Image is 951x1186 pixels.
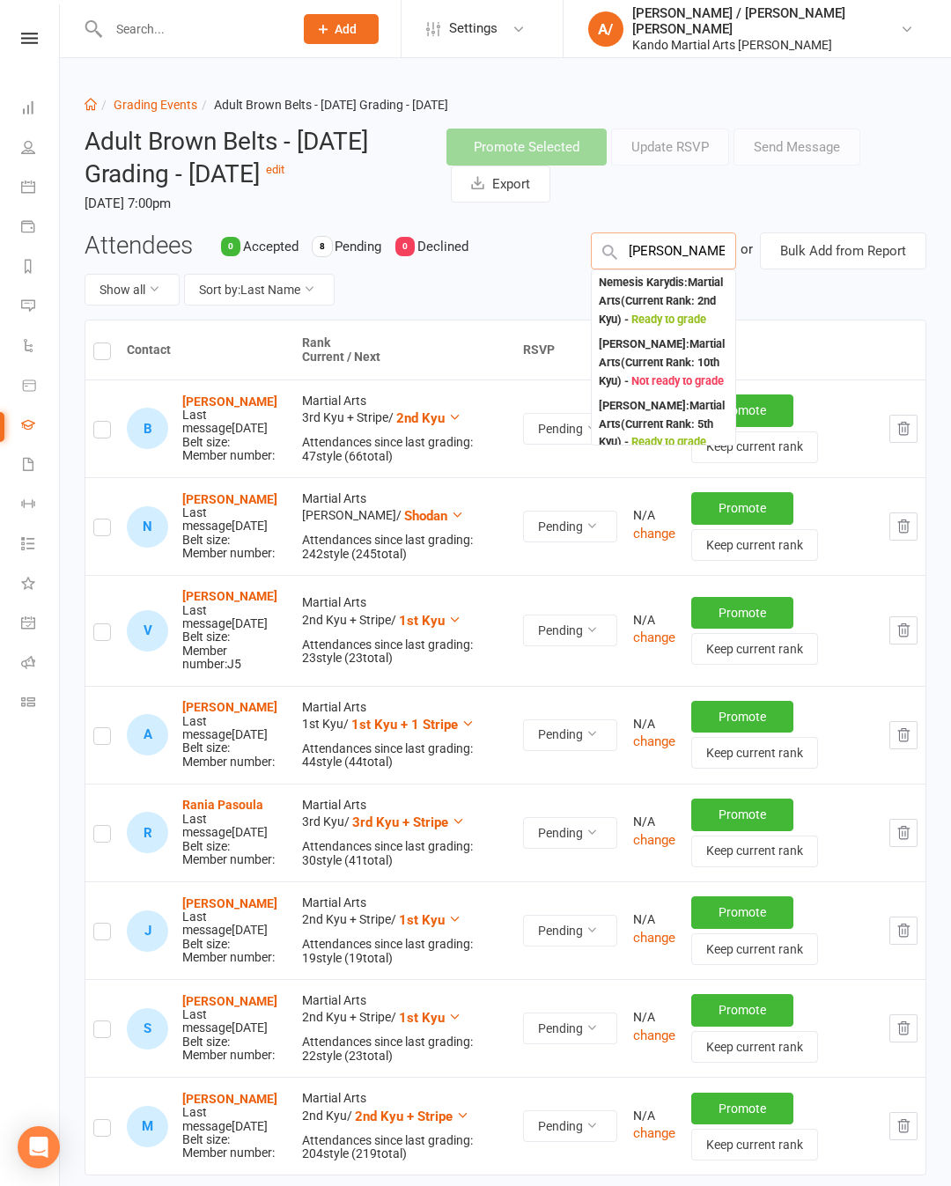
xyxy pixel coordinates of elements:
[399,613,445,629] span: 1st Kyu
[182,995,286,1063] div: Belt size: Member number:
[633,1025,675,1046] button: change
[351,717,458,733] span: 1st Kyu + 1 Stripe
[335,239,381,254] span: Pending
[221,237,240,256] div: 0
[633,627,675,648] button: change
[184,274,335,306] button: Sort by:Last Name
[355,1106,469,1127] button: 2nd Kyu + Stripe
[127,910,168,952] div: Justus van Biljon
[631,435,706,448] span: Ready to grade
[302,742,506,770] div: Attendances since last grading: 44 style ( 44 total)
[417,239,468,254] span: Declined
[633,1109,675,1123] div: N/A
[21,565,61,605] a: What's New
[599,397,728,452] div: [PERSON_NAME] : Martial Arts (Current Rank: 5th Kyu ) -
[127,812,168,853] div: Rania Pasoula
[633,614,675,627] div: N/A
[197,95,448,114] li: Adult Brown Belts - [DATE] Grading - [DATE]
[304,14,379,44] button: Add
[114,98,197,112] a: Grading Events
[127,408,168,449] div: Brett Fernandez
[182,1008,286,1035] div: Last message [DATE]
[182,701,286,769] div: Belt size: Member number:
[395,237,415,256] div: 0
[599,274,728,328] div: Nemesis Karydis : Martial Arts (Current Rank: 2nd Kyu ) -
[182,395,286,463] div: Belt size: Member number:
[313,237,332,256] div: 8
[691,529,818,561] button: Keep current rank
[404,505,464,527] button: Shodan
[691,737,818,769] button: Keep current rank
[588,11,623,47] div: A/
[691,799,793,830] button: Promote
[691,394,793,426] button: Promote
[294,1077,514,1175] td: Martial Arts 2nd Kyu /
[302,840,506,867] div: Attendances since last grading: 30 style ( 41 total)
[182,394,277,409] strong: [PERSON_NAME]
[21,605,61,645] a: General attendance kiosk mode
[691,1129,818,1160] button: Keep current rank
[399,910,461,931] button: 1st Kyu
[691,1093,793,1124] button: Promote
[633,927,675,948] button: change
[396,410,445,426] span: 2nd Kyu
[182,813,286,840] div: Last message [DATE]
[21,169,61,209] a: Calendar
[760,232,926,269] button: Bulk Add from Report
[182,994,277,1008] a: [PERSON_NAME]
[399,912,445,928] span: 1st Kyu
[523,511,617,542] button: Pending
[632,5,901,37] div: [PERSON_NAME] / [PERSON_NAME] [PERSON_NAME]
[523,1110,617,1142] button: Pending
[691,701,793,733] button: Promote
[691,492,793,524] button: Promote
[691,633,818,665] button: Keep current rank
[182,492,277,506] strong: [PERSON_NAME]
[127,506,168,548] div: Nicholas Hetherington
[182,506,286,534] div: Last message [DATE]
[691,597,793,629] button: Promote
[633,731,675,752] button: change
[294,784,514,881] td: Martial Arts 3rd Kyu /
[21,367,61,407] a: Product Sales
[182,799,286,866] div: Belt size: Member number:
[396,408,461,429] button: 2nd Kyu
[182,700,277,714] a: [PERSON_NAME]
[523,1013,617,1044] button: Pending
[691,896,793,928] button: Promote
[633,523,675,544] button: change
[21,645,61,684] a: Roll call kiosk mode
[85,274,180,306] button: Show all
[302,534,506,561] div: Attendances since last grading: 242 style ( 245 total)
[119,320,294,379] th: Contact
[243,239,299,254] span: Accepted
[399,1007,461,1028] button: 1st Kyu
[294,379,514,477] td: Martial Arts 3rd Kyu + Stripe /
[691,994,793,1026] button: Promote
[182,589,277,603] a: [PERSON_NAME]
[302,938,506,965] div: Attendances since last grading: 19 style ( 19 total)
[633,815,675,829] div: N/A
[182,896,277,910] strong: [PERSON_NAME]
[21,129,61,169] a: People
[449,9,498,48] span: Settings
[451,166,550,203] button: Export
[182,1092,277,1106] a: [PERSON_NAME]
[691,1031,818,1063] button: Keep current rank
[294,320,514,379] th: Rank Current / Next
[21,248,61,288] a: Reports
[351,714,475,735] button: 1st Kyu + 1 Stripe
[21,90,61,129] a: Dashboard
[182,1106,286,1133] div: Last message [DATE]
[352,812,465,833] button: 3rd Kyu + Stripe
[633,829,675,851] button: change
[182,409,286,436] div: Last message [DATE]
[741,232,753,266] div: or
[85,188,420,218] time: [DATE] 7:00pm
[523,719,617,751] button: Pending
[302,638,506,666] div: Attendances since last grading: 23 style ( 23 total)
[266,163,284,176] a: edit
[294,881,514,979] td: Martial Arts 2nd Kyu + Stripe /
